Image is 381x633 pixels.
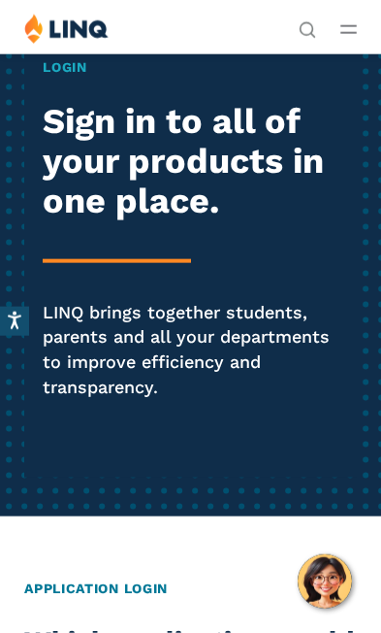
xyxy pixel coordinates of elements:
button: Open Search Bar [299,19,316,37]
button: Hello, have a question? Let’s chat. [298,554,352,609]
h1: Login [43,57,338,78]
h2: Sign in to all of your products in one place. [43,102,338,222]
button: Open Main Menu [340,18,357,40]
img: LINQ | K‑12 Software [24,14,109,44]
p: LINQ brings together students, parents and all your departments to improve efficiency and transpa... [43,300,338,400]
h2: Application Login [24,579,357,599]
nav: Utility Navigation [299,14,316,37]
